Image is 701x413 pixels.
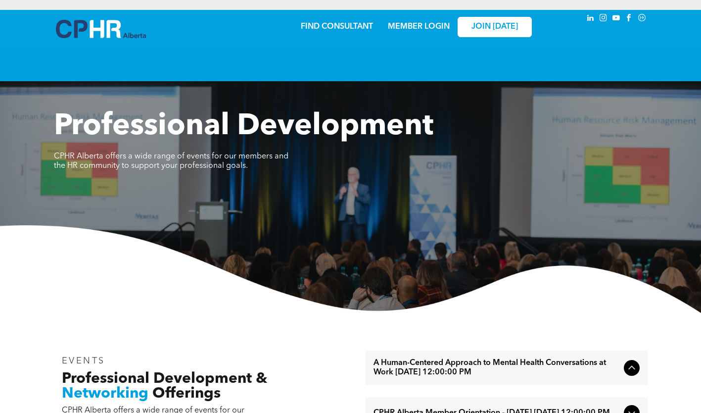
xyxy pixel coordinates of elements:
span: JOIN [DATE] [471,22,518,32]
a: facebook [624,12,635,26]
span: Professional Development [54,112,433,142]
span: A Human-Centered Approach to Mental Health Conversations at Work [DATE] 12:00:00 PM [374,359,620,377]
a: MEMBER LOGIN [388,23,450,31]
span: Professional Development & [62,371,267,386]
span: CPHR Alberta offers a wide range of events for our members and the HR community to support your p... [54,153,288,170]
a: JOIN [DATE] [458,17,532,37]
a: instagram [598,12,609,26]
a: FIND CONSULTANT [301,23,373,31]
a: Social network [637,12,648,26]
img: A blue and white logo for cp alberta [56,20,146,38]
a: linkedin [585,12,596,26]
span: Offerings [152,386,221,401]
a: youtube [611,12,622,26]
span: Networking [62,386,148,401]
span: EVENTS [62,357,106,365]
